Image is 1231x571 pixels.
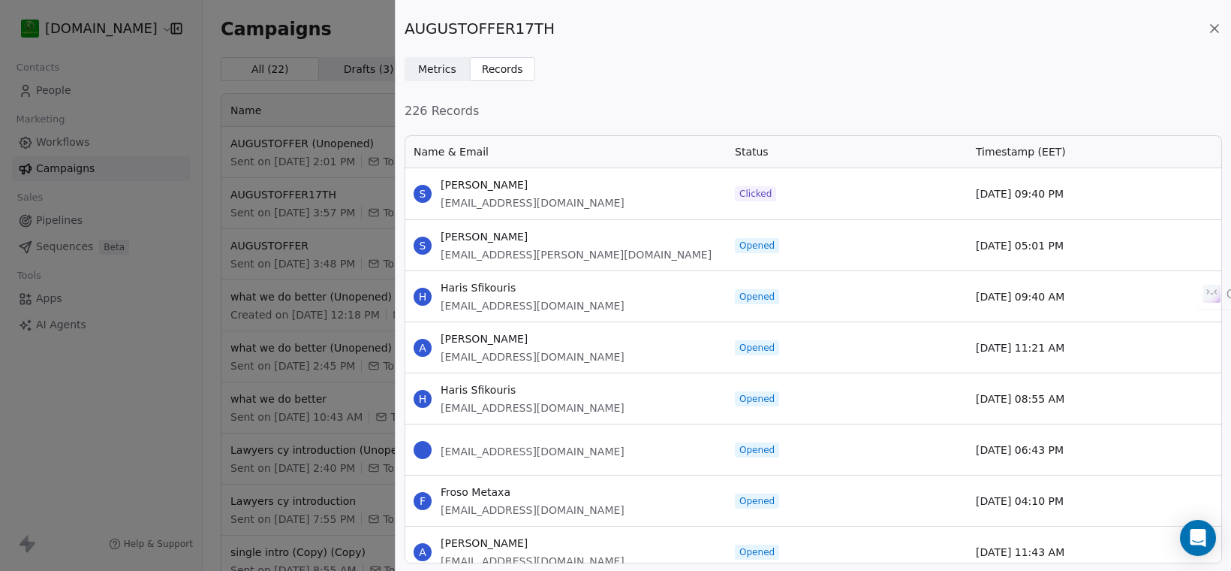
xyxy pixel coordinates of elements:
[441,331,625,346] span: [PERSON_NAME]
[739,495,775,507] span: Opened
[976,443,1064,458] span: [DATE] 06:43 PM
[976,340,1064,355] span: [DATE] 11:21 AM
[441,554,625,569] span: [EMAIL_ADDRESS][DOMAIN_NAME]
[414,492,432,510] span: F
[976,186,1064,201] span: [DATE] 09:40 PM
[441,444,625,459] span: [EMAIL_ADDRESS][DOMAIN_NAME]
[976,238,1064,253] span: [DATE] 05:01 PM
[441,536,625,551] span: [PERSON_NAME]
[739,444,775,456] span: Opened
[414,237,432,255] span: S
[441,177,625,192] span: [PERSON_NAME]
[441,195,625,210] span: [EMAIL_ADDRESS][DOMAIN_NAME]
[441,349,625,364] span: [EMAIL_ADDRESS][DOMAIN_NAME]
[414,144,489,159] span: Name & Email
[976,391,1064,406] span: [DATE] 08:55 AM
[739,291,775,303] span: Opened
[414,339,432,357] span: A
[976,289,1064,304] span: [DATE] 09:40 AM
[441,229,712,244] span: [PERSON_NAME]
[735,144,769,159] span: Status
[976,545,1064,560] span: [DATE] 11:43 AM
[976,494,1064,509] span: [DATE] 04:10 PM
[405,102,1222,120] span: 226 Records
[739,546,775,558] span: Opened
[441,400,625,415] span: [EMAIL_ADDRESS][DOMAIN_NAME]
[418,62,456,77] span: Metrics
[739,342,775,354] span: Opened
[414,288,432,306] span: H
[414,390,432,408] span: H
[739,240,775,252] span: Opened
[441,280,625,295] span: Haris Sfikouris
[441,382,625,397] span: Haris Sfikouris
[414,185,432,203] span: S
[739,188,772,200] span: Clicked
[1180,520,1216,556] div: Open Intercom Messenger
[405,168,1222,565] div: grid
[976,144,1066,159] span: Timestamp (EET)
[414,543,432,561] span: A
[441,298,625,313] span: [EMAIL_ADDRESS][DOMAIN_NAME]
[405,18,555,39] span: AUGUSTOFFER17TH
[739,393,775,405] span: Opened
[441,503,625,518] span: [EMAIL_ADDRESS][DOMAIN_NAME]
[441,247,712,262] span: [EMAIL_ADDRESS][PERSON_NAME][DOMAIN_NAME]
[441,485,625,500] span: Froso Metaxa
